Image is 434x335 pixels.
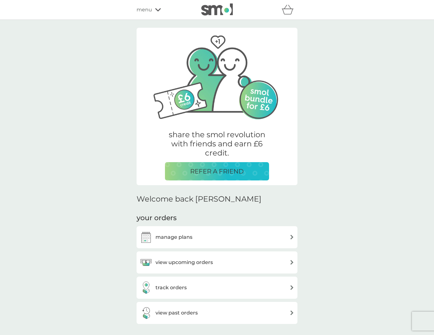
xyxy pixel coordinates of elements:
[155,258,213,267] h3: view upcoming orders
[155,284,187,292] h3: track orders
[165,162,269,180] button: REFER A FRIEND
[165,130,269,157] p: share the smol revolution with friends and earn £6 credit.
[290,310,294,315] img: arrow right
[290,260,294,265] img: arrow right
[137,29,297,185] a: Two friends, one with their arm around the other.share the smol revolution with friends and earn ...
[146,28,288,122] img: Two friends, one with their arm around the other.
[155,309,198,317] h3: view past orders
[201,3,233,15] img: smol
[137,195,261,204] h2: Welcome back [PERSON_NAME]
[290,235,294,239] img: arrow right
[155,233,192,241] h3: manage plans
[290,285,294,290] img: arrow right
[137,213,177,223] h3: your orders
[137,6,152,14] span: menu
[190,166,244,176] p: REFER A FRIEND
[282,3,297,16] div: basket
